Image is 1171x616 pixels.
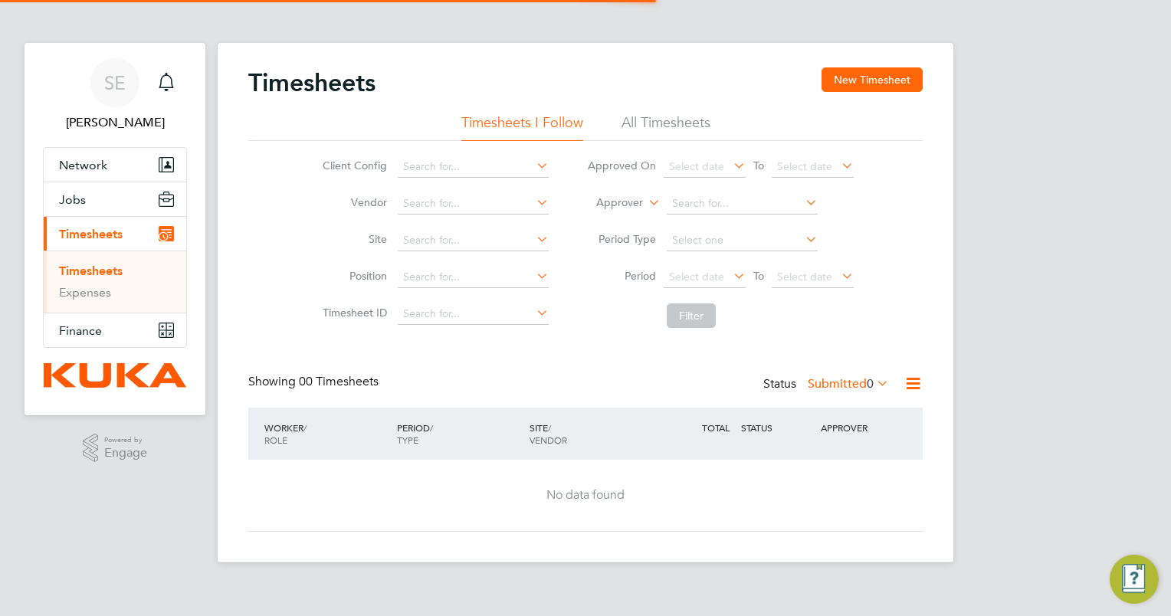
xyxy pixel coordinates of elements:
[430,421,433,434] span: /
[574,195,643,211] label: Approver
[248,67,376,98] h2: Timesheets
[749,266,769,286] span: To
[749,156,769,175] span: To
[530,434,567,446] span: VENDOR
[398,267,549,288] input: Search for...
[44,363,186,388] img: kuka-logo-retina.png
[83,434,148,463] a: Powered byEngage
[104,73,126,93] span: SE
[44,313,186,347] button: Finance
[299,374,379,389] span: 00 Timesheets
[59,264,123,278] a: Timesheets
[669,159,724,173] span: Select date
[25,43,205,415] nav: Main navigation
[667,193,818,215] input: Search for...
[59,323,102,338] span: Finance
[622,113,710,141] li: All Timesheets
[104,434,147,447] span: Powered by
[43,113,187,132] span: Sharon Edwards
[59,192,86,207] span: Jobs
[393,414,526,454] div: PERIOD
[667,303,716,328] button: Filter
[318,269,387,283] label: Position
[808,376,889,392] label: Submitted
[867,376,874,392] span: 0
[59,227,123,241] span: Timesheets
[44,217,186,251] button: Timesheets
[667,230,818,251] input: Select one
[526,414,658,454] div: SITE
[59,285,111,300] a: Expenses
[43,363,187,388] a: Go to home page
[318,306,387,319] label: Timesheet ID
[398,193,549,215] input: Search for...
[702,421,730,434] span: TOTAL
[587,232,656,246] label: Period Type
[587,269,656,283] label: Period
[44,251,186,313] div: Timesheets
[548,421,551,434] span: /
[737,414,817,441] div: STATUS
[398,303,549,325] input: Search for...
[398,156,549,178] input: Search for...
[587,159,656,172] label: Approved On
[59,158,107,172] span: Network
[264,434,287,446] span: ROLE
[43,58,187,132] a: SE[PERSON_NAME]
[248,374,382,390] div: Showing
[264,487,907,503] div: No data found
[104,447,147,460] span: Engage
[669,270,724,283] span: Select date
[817,414,897,441] div: APPROVER
[44,182,186,216] button: Jobs
[44,148,186,182] button: Network
[1110,555,1159,604] button: Engage Resource Center
[822,67,923,92] button: New Timesheet
[303,421,307,434] span: /
[777,159,832,173] span: Select date
[777,270,832,283] span: Select date
[318,159,387,172] label: Client Config
[461,113,583,141] li: Timesheets I Follow
[261,414,393,454] div: WORKER
[318,195,387,209] label: Vendor
[318,232,387,246] label: Site
[763,374,892,395] div: Status
[397,434,418,446] span: TYPE
[398,230,549,251] input: Search for...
